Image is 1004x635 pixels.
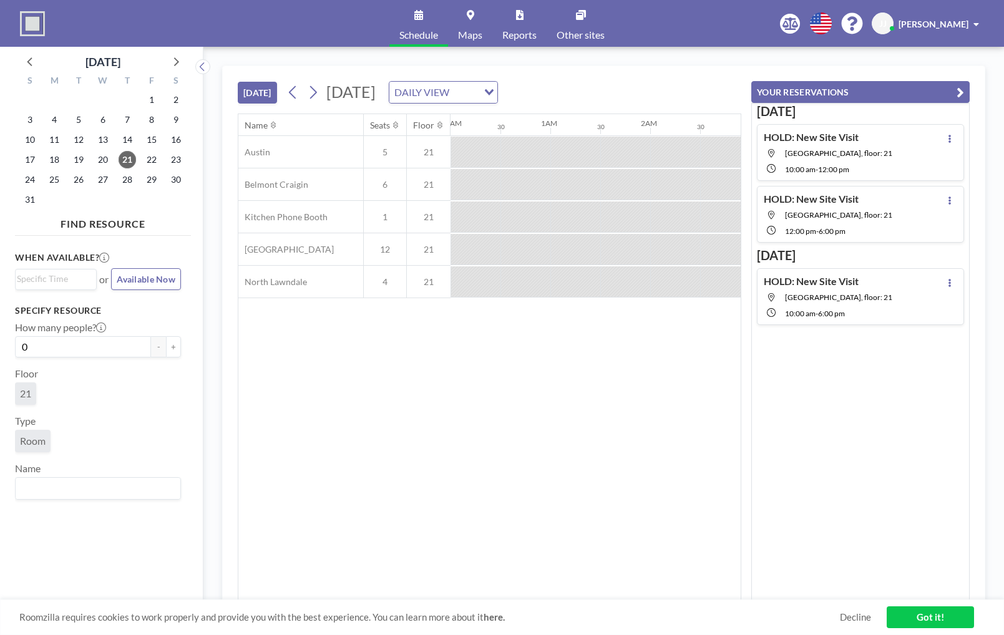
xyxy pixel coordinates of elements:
[816,165,818,174] span: -
[641,119,657,128] div: 2AM
[840,611,871,623] a: Decline
[20,435,46,447] span: Room
[70,131,87,148] span: Tuesday, August 12, 2025
[17,272,89,286] input: Search for option
[407,244,451,255] span: 21
[21,191,39,208] span: Sunday, August 31, 2025
[899,19,968,29] span: [PERSON_NAME]
[143,171,160,188] span: Friday, August 29, 2025
[21,131,39,148] span: Sunday, August 10, 2025
[399,30,438,40] span: Schedule
[85,53,120,70] div: [DATE]
[20,11,45,36] img: organization-logo
[407,276,451,288] span: 21
[557,30,605,40] span: Other sites
[70,151,87,168] span: Tuesday, August 19, 2025
[70,171,87,188] span: Tuesday, August 26, 2025
[139,74,163,90] div: F
[16,269,96,288] div: Search for option
[541,119,557,128] div: 1AM
[785,165,816,174] span: 10:00 AM
[238,211,328,223] span: Kitchen Phone Booth
[143,131,160,148] span: Friday, August 15, 2025
[785,293,892,302] span: Little Village, floor: 21
[117,274,175,284] span: Available Now
[757,104,964,119] h3: [DATE]
[819,226,846,236] span: 6:00 PM
[167,111,185,128] span: Saturday, August 9, 2025
[816,309,818,318] span: -
[99,273,109,286] span: or
[364,147,406,158] span: 5
[785,148,892,158] span: Little Village, floor: 21
[751,81,970,103] button: YOUR RESERVATIONS
[119,171,136,188] span: Thursday, August 28, 2025
[46,111,63,128] span: Monday, August 4, 2025
[94,131,112,148] span: Wednesday, August 13, 2025
[238,82,277,104] button: [DATE]
[15,462,41,475] label: Name
[370,120,390,131] div: Seats
[94,171,112,188] span: Wednesday, August 27, 2025
[818,165,849,174] span: 12:00 PM
[764,131,859,143] h4: HOLD: New Site Visit
[597,123,605,131] div: 30
[21,171,39,188] span: Sunday, August 24, 2025
[20,387,31,400] span: 21
[70,111,87,128] span: Tuesday, August 5, 2025
[166,336,181,357] button: +
[167,151,185,168] span: Saturday, August 23, 2025
[238,276,307,288] span: North Lawndale
[167,131,185,148] span: Saturday, August 16, 2025
[785,309,816,318] span: 10:00 AM
[15,213,191,230] h4: FIND RESOURCE
[364,276,406,288] span: 4
[407,211,451,223] span: 21
[757,248,964,263] h3: [DATE]
[484,611,505,623] a: here.
[119,111,136,128] span: Thursday, August 7, 2025
[18,74,42,90] div: S
[151,336,166,357] button: -
[364,244,406,255] span: 12
[818,309,845,318] span: 6:00 PM
[238,244,334,255] span: [GEOGRAPHIC_DATA]
[785,210,892,220] span: Little Village, floor: 21
[167,171,185,188] span: Saturday, August 30, 2025
[111,268,181,290] button: Available Now
[119,131,136,148] span: Thursday, August 14, 2025
[502,30,537,40] span: Reports
[364,179,406,190] span: 6
[413,120,434,131] div: Floor
[458,30,482,40] span: Maps
[697,123,704,131] div: 30
[326,82,376,101] span: [DATE]
[238,147,270,158] span: Austin
[441,119,462,128] div: 12AM
[407,147,451,158] span: 21
[94,151,112,168] span: Wednesday, August 20, 2025
[17,480,173,497] input: Search for option
[497,123,505,131] div: 30
[245,120,268,131] div: Name
[15,305,181,316] h3: Specify resource
[21,151,39,168] span: Sunday, August 17, 2025
[163,74,188,90] div: S
[364,211,406,223] span: 1
[94,111,112,128] span: Wednesday, August 6, 2025
[15,367,38,380] label: Floor
[764,193,859,205] h4: HOLD: New Site Visit
[19,611,840,623] span: Roomzilla requires cookies to work properly and provide you with the best experience. You can lea...
[764,275,859,288] h4: HOLD: New Site Visit
[785,226,816,236] span: 12:00 PM
[42,74,67,90] div: M
[46,171,63,188] span: Monday, August 25, 2025
[143,111,160,128] span: Friday, August 8, 2025
[167,91,185,109] span: Saturday, August 2, 2025
[389,82,497,103] div: Search for option
[119,151,136,168] span: Thursday, August 21, 2025
[46,151,63,168] span: Monday, August 18, 2025
[91,74,115,90] div: W
[46,131,63,148] span: Monday, August 11, 2025
[15,321,106,334] label: How many people?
